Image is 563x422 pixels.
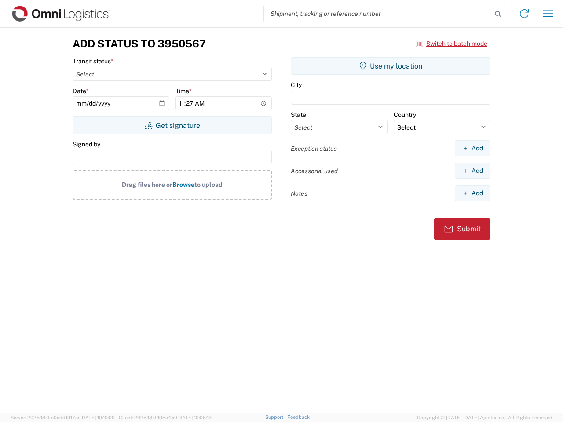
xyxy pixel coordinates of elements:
[417,414,552,422] span: Copyright © [DATE]-[DATE] Agistix Inc., All Rights Reserved
[455,163,490,179] button: Add
[80,415,115,420] span: [DATE] 10:10:00
[73,57,113,65] label: Transit status
[264,5,492,22] input: Shipment, tracking or reference number
[11,415,115,420] span: Server: 2025.18.0-a0edd1917ac
[291,145,337,153] label: Exception status
[73,87,89,95] label: Date
[455,140,490,156] button: Add
[291,81,302,89] label: City
[73,116,272,134] button: Get signature
[177,415,212,420] span: [DATE] 10:06:13
[73,140,100,148] label: Signed by
[434,218,490,240] button: Submit
[394,111,416,119] label: Country
[416,36,487,51] button: Switch to batch mode
[291,111,306,119] label: State
[172,181,194,188] span: Browse
[455,185,490,201] button: Add
[175,87,192,95] label: Time
[194,181,223,188] span: to upload
[291,57,490,75] button: Use my location
[287,415,310,420] a: Feedback
[291,167,338,175] label: Accessorial used
[122,181,172,188] span: Drag files here or
[73,37,206,50] h3: Add Status to 3950567
[119,415,212,420] span: Client: 2025.18.0-198a450
[291,189,307,197] label: Notes
[265,415,287,420] a: Support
